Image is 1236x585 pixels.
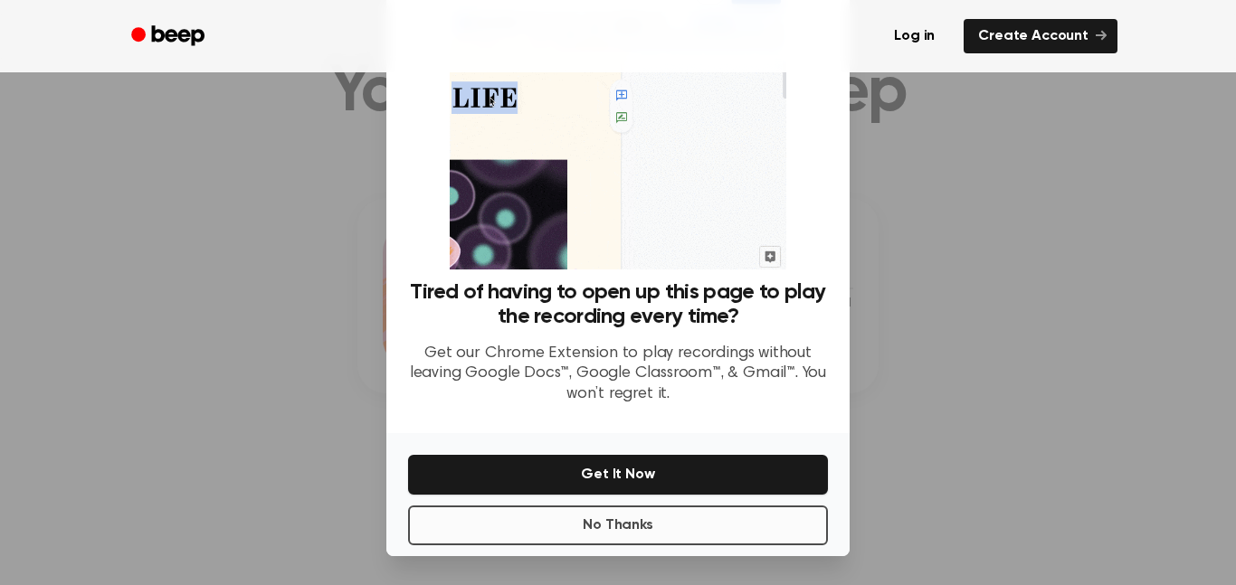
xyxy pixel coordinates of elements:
[119,19,221,54] a: Beep
[408,280,828,329] h3: Tired of having to open up this page to play the recording every time?
[408,505,828,545] button: No Thanks
[876,15,953,57] a: Log in
[408,455,828,495] button: Get It Now
[408,344,828,405] p: Get our Chrome Extension to play recordings without leaving Google Docs™, Google Classroom™, & Gm...
[964,19,1117,53] a: Create Account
